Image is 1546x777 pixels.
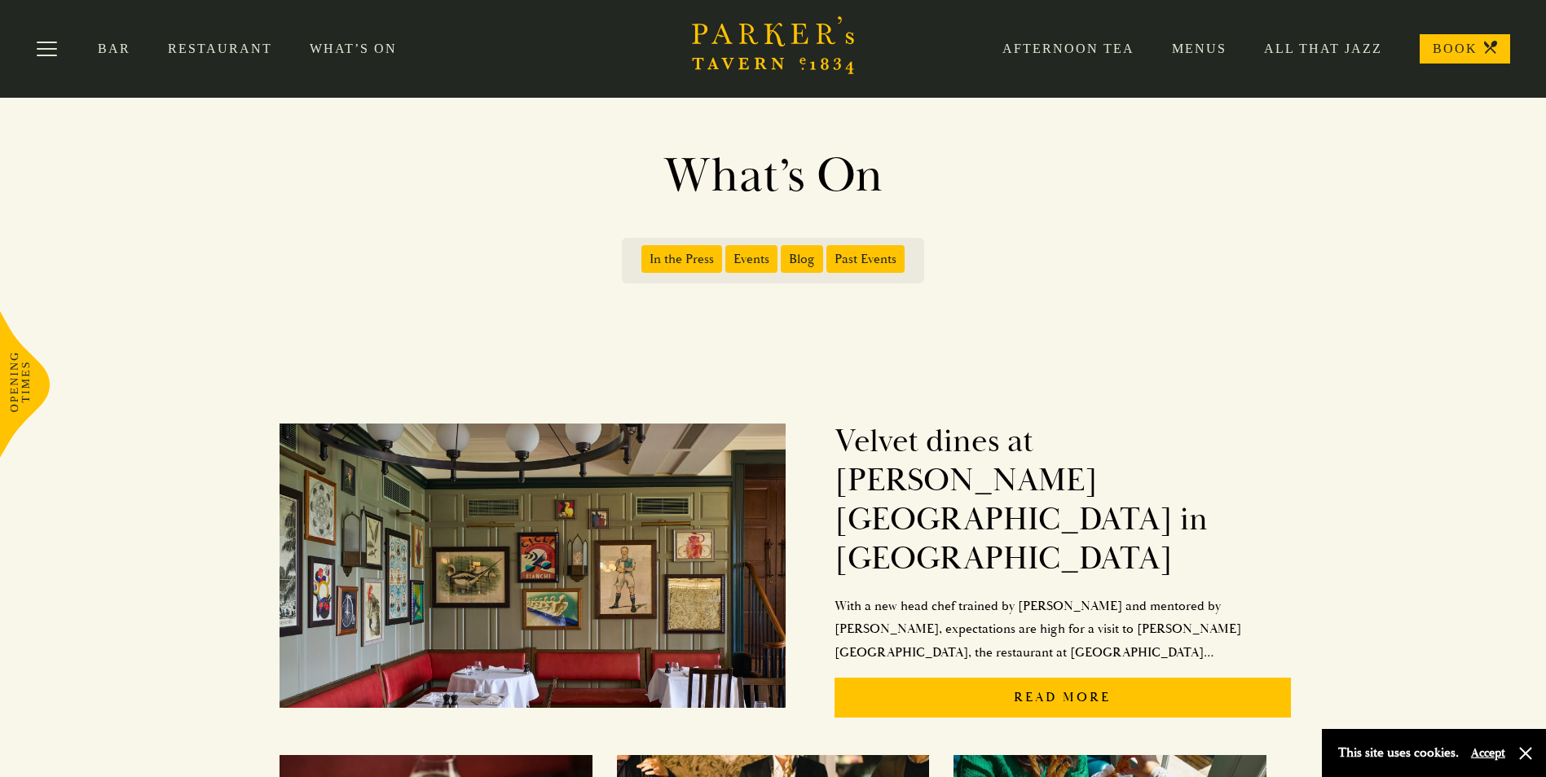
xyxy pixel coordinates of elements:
[1471,745,1505,761] button: Accept
[835,422,1291,578] h2: Velvet dines at [PERSON_NAME][GEOGRAPHIC_DATA] in [GEOGRAPHIC_DATA]
[781,245,823,273] span: Blog
[1338,741,1459,765] p: This site uses cookies.
[280,406,1290,731] a: Velvet dines at [PERSON_NAME][GEOGRAPHIC_DATA] in [GEOGRAPHIC_DATA]With a new head chef trained b...
[835,595,1291,665] p: With a new head chef trained by [PERSON_NAME] and mentored by [PERSON_NAME], expectations are hig...
[835,678,1291,718] p: Read More
[725,245,777,273] span: Events
[641,245,722,273] span: In the Press
[1517,745,1534,762] button: Close and accept
[826,245,905,273] span: Past Events
[309,147,1238,205] h1: What’s On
